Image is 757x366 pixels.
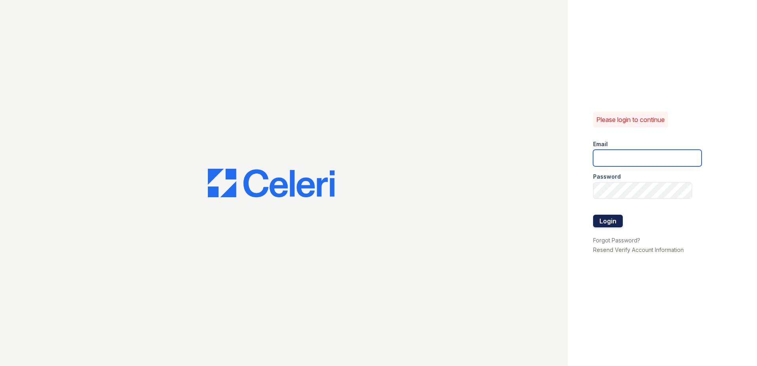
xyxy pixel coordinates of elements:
[593,215,623,227] button: Login
[593,173,621,181] label: Password
[593,140,608,148] label: Email
[596,115,665,124] p: Please login to continue
[208,169,335,197] img: CE_Logo_Blue-a8612792a0a2168367f1c8372b55b34899dd931a85d93a1a3d3e32e68fde9ad4.png
[593,237,640,244] a: Forgot Password?
[593,246,684,253] a: Resend Verify Account Information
